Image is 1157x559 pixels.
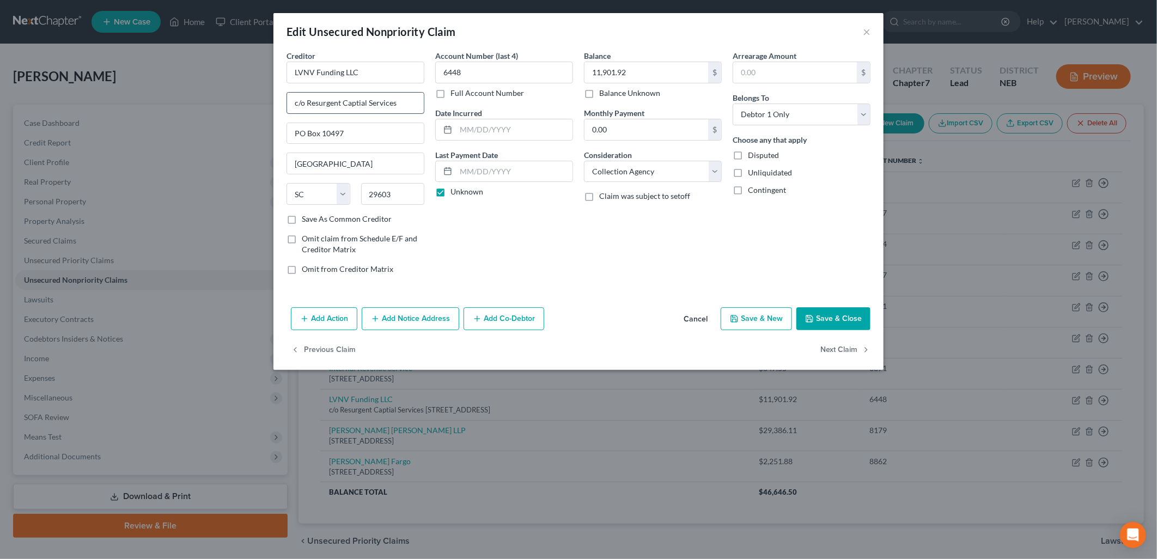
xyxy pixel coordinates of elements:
input: Enter zip... [361,183,425,205]
label: Full Account Number [450,88,524,99]
button: Save & Close [796,307,870,330]
button: Save & New [721,307,792,330]
input: Apt, Suite, etc... [287,123,424,144]
input: XXXX [435,62,573,83]
label: Balance Unknown [599,88,660,99]
label: Monthly Payment [584,107,644,119]
span: Claim was subject to setoff [599,191,690,200]
span: Omit from Creditor Matrix [302,264,393,274]
label: Arrearage Amount [733,50,796,62]
input: 0.00 [584,62,708,83]
label: Account Number (last 4) [435,50,518,62]
label: Balance [584,50,611,62]
button: Previous Claim [291,339,356,362]
span: Omit claim from Schedule E/F and Creditor Matrix [302,234,417,254]
label: Date Incurred [435,107,482,119]
label: Consideration [584,149,632,161]
label: Last Payment Date [435,149,498,161]
label: Choose any that apply [733,134,807,145]
span: Disputed [748,150,779,160]
button: Next Claim [820,339,870,362]
button: × [863,25,870,38]
div: $ [708,119,721,140]
div: $ [857,62,870,83]
span: Creditor [287,51,315,60]
button: Add Action [291,307,357,330]
input: Enter address... [287,93,424,113]
button: Add Co-Debtor [464,307,544,330]
div: $ [708,62,721,83]
input: Enter city... [287,153,424,174]
span: Unliquidated [748,168,792,177]
button: Cancel [675,308,716,330]
button: Add Notice Address [362,307,459,330]
label: Save As Common Creditor [302,214,392,224]
input: MM/DD/YYYY [456,119,573,140]
input: MM/DD/YYYY [456,161,573,182]
span: Contingent [748,185,786,195]
div: Edit Unsecured Nonpriority Claim [287,24,456,39]
div: Open Intercom Messenger [1120,522,1146,548]
label: Unknown [450,186,483,197]
input: 0.00 [584,119,708,140]
span: Belongs To [733,93,769,102]
input: Search creditor by name... [287,62,424,83]
input: 0.00 [733,62,857,83]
